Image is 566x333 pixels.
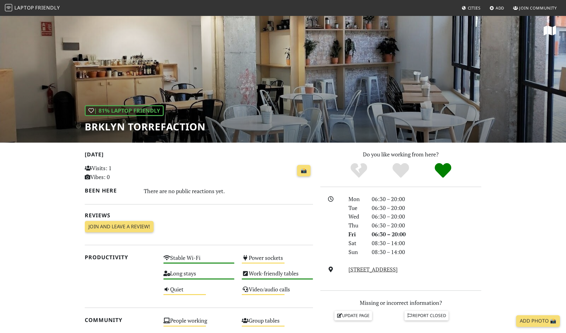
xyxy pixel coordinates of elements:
[348,266,398,273] a: [STREET_ADDRESS]
[345,239,368,248] div: Sat
[14,4,34,11] span: Laptop
[320,150,481,159] p: Do you like working from here?
[238,253,317,268] div: Power sockets
[368,212,485,221] div: 06:30 – 20:00
[35,4,60,11] span: Friendly
[338,162,380,179] div: No
[85,121,206,133] h1: BRKLYN Torrefaction
[85,221,154,233] a: Join and leave a review!
[5,4,12,11] img: LaptopFriendly
[345,212,368,221] div: Wed
[85,151,313,160] h2: [DATE]
[238,284,317,300] div: Video/audio calls
[368,195,485,204] div: 06:30 – 20:00
[368,204,485,212] div: 06:30 – 20:00
[85,164,156,181] p: Visits: 1 Vibes: 0
[160,253,238,268] div: Stable Wi-Fi
[345,221,368,230] div: Thu
[5,3,60,13] a: LaptopFriendly LaptopFriendly
[85,187,136,194] h2: Been here
[459,2,483,13] a: Cities
[516,315,560,327] a: Add Photo 📸
[345,204,368,212] div: Tue
[511,2,559,13] a: Join Community
[368,230,485,239] div: 06:30 – 20:00
[368,221,485,230] div: 06:30 – 20:00
[487,2,507,13] a: Add
[404,311,449,320] a: Report closed
[468,5,481,11] span: Cities
[320,298,481,307] p: Missing or incorrect information?
[334,311,372,320] a: Update page
[160,268,238,284] div: Long stays
[345,230,368,239] div: Fri
[345,195,368,204] div: Mon
[160,316,238,331] div: People working
[144,186,313,196] div: There are no public reactions yet.
[238,316,317,331] div: Group tables
[380,162,422,179] div: Yes
[496,5,505,11] span: Add
[238,268,317,284] div: Work-friendly tables
[422,162,464,179] div: Definitely!
[160,284,238,300] div: Quiet
[297,165,311,177] a: 📸
[85,212,313,219] h2: Reviews
[345,248,368,256] div: Sun
[519,5,557,11] span: Join Community
[368,248,485,256] div: 08:30 – 14:00
[85,317,156,323] h2: Community
[85,254,156,260] h2: Productivity
[368,239,485,248] div: 08:30 – 14:00
[85,105,164,116] div: | 81% Laptop Friendly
